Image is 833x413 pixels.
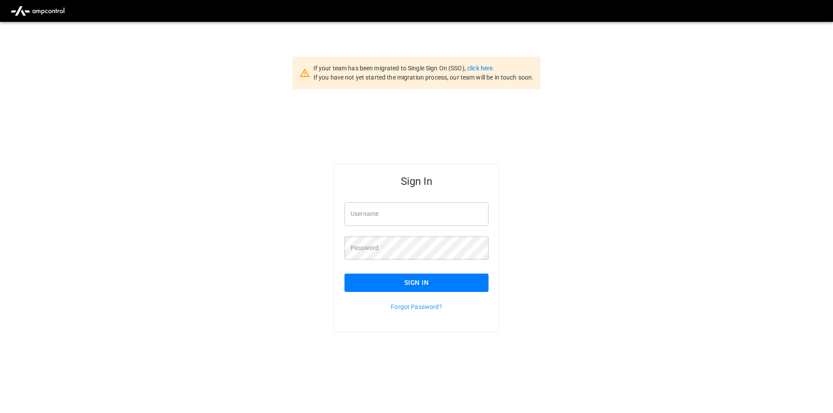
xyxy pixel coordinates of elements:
[7,3,68,19] img: ampcontrol.io logo
[467,65,494,72] a: click here.
[344,174,489,188] h5: Sign In
[344,274,489,292] button: Sign In
[313,74,534,81] span: If you have not yet started the migration process, our team will be in touch soon.
[313,65,467,72] span: If your team has been migrated to Single Sign On (SSO),
[344,302,489,311] p: Forgot Password?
